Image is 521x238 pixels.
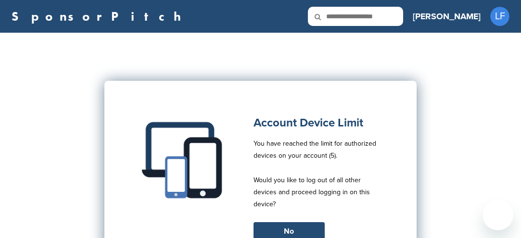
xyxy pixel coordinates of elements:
[254,114,383,132] h1: Account Device Limit
[490,7,509,26] span: LF
[138,114,229,206] img: Multiple devices
[483,200,513,230] iframe: Button to launch messaging window
[413,6,481,27] a: [PERSON_NAME]
[254,138,383,222] p: You have reached the limit for authorized devices on your account (5). Would you like to log out ...
[12,10,187,23] a: SponsorPitch
[413,10,481,23] h3: [PERSON_NAME]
